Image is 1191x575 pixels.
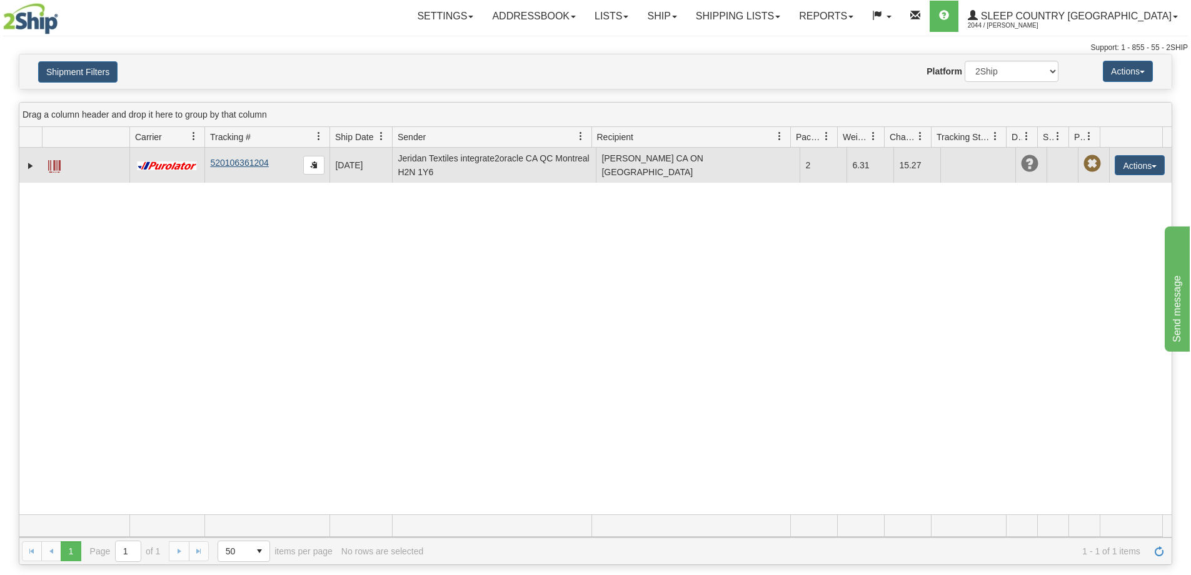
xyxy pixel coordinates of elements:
[226,545,242,557] span: 50
[218,541,270,562] span: Page sizes drop down
[218,541,333,562] span: items per page
[910,126,931,147] a: Charge filter column settings
[1043,131,1053,143] span: Shipment Issues
[638,1,686,32] a: Ship
[1016,126,1037,147] a: Delivery Status filter column settings
[116,541,141,561] input: Page 1
[135,161,199,171] img: 11 - Purolator
[135,131,162,143] span: Carrier
[790,1,863,32] a: Reports
[398,131,426,143] span: Sender
[249,541,269,561] span: select
[800,148,847,183] td: 2
[1021,155,1038,173] span: Unknown
[958,1,1187,32] a: Sleep Country [GEOGRAPHIC_DATA] 2044 / [PERSON_NAME]
[183,126,204,147] a: Carrier filter column settings
[769,126,790,147] a: Recipient filter column settings
[1012,131,1022,143] span: Delivery Status
[210,158,268,168] a: 520106361204
[341,546,424,556] div: No rows are selected
[392,148,596,183] td: Jeridan Textiles integrate2oracle CA QC Montreal H2N 1Y6
[90,541,161,562] span: Page of 1
[1103,61,1153,82] button: Actions
[1074,131,1085,143] span: Pickup Status
[48,155,61,175] a: Label
[596,148,800,183] td: [PERSON_NAME] CA ON [GEOGRAPHIC_DATA]
[9,8,116,23] div: Send message
[210,131,251,143] span: Tracking #
[597,131,633,143] span: Recipient
[38,61,118,83] button: Shipment Filters
[3,3,58,34] img: logo2044.jpg
[796,131,822,143] span: Packages
[927,65,962,78] label: Platform
[585,1,638,32] a: Lists
[968,19,1062,32] span: 2044 / [PERSON_NAME]
[303,156,324,175] button: Copy to clipboard
[19,103,1172,127] div: grid grouping header
[432,546,1140,556] span: 1 - 1 of 1 items
[335,131,373,143] span: Ship Date
[985,126,1006,147] a: Tracking Status filter column settings
[3,43,1188,53] div: Support: 1 - 855 - 55 - 2SHIP
[1047,126,1068,147] a: Shipment Issues filter column settings
[329,148,392,183] td: [DATE]
[371,126,392,147] a: Ship Date filter column settings
[937,131,991,143] span: Tracking Status
[1115,155,1165,175] button: Actions
[847,148,893,183] td: 6.31
[24,160,37,172] a: Expand
[1162,223,1190,351] iframe: chat widget
[863,126,884,147] a: Weight filter column settings
[308,126,329,147] a: Tracking # filter column settings
[843,131,869,143] span: Weight
[978,11,1172,21] span: Sleep Country [GEOGRAPHIC_DATA]
[1083,155,1101,173] span: Pickup Not Assigned
[890,131,916,143] span: Charge
[686,1,790,32] a: Shipping lists
[816,126,837,147] a: Packages filter column settings
[408,1,483,32] a: Settings
[570,126,591,147] a: Sender filter column settings
[1149,541,1169,561] a: Refresh
[1078,126,1100,147] a: Pickup Status filter column settings
[61,541,81,561] span: Page 1
[483,1,585,32] a: Addressbook
[893,148,940,183] td: 15.27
